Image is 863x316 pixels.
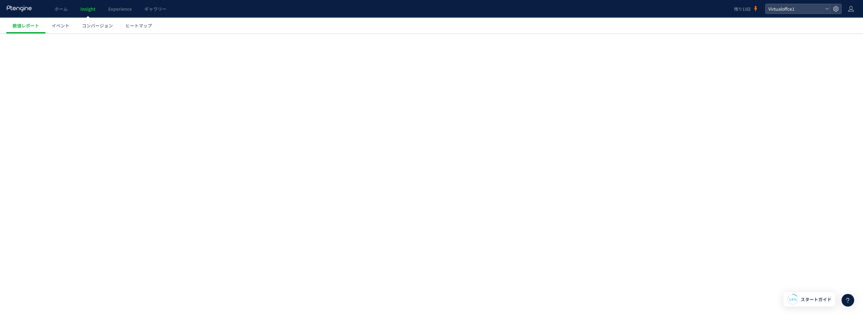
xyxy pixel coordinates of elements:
span: 残り13日 [734,6,751,12]
span: 数値レポート [13,22,39,29]
span: イベント [52,22,69,29]
span: ヒートマップ [125,22,152,29]
span: Insight [80,6,96,12]
span: Experience [108,6,132,12]
span: Virtualoffce1 [767,4,823,14]
span: スタートガイド [801,296,831,303]
span: コンバージョン [82,22,113,29]
span: 14% [789,296,797,302]
span: ホーム [55,6,68,12]
span: ギャラリー [144,6,166,12]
